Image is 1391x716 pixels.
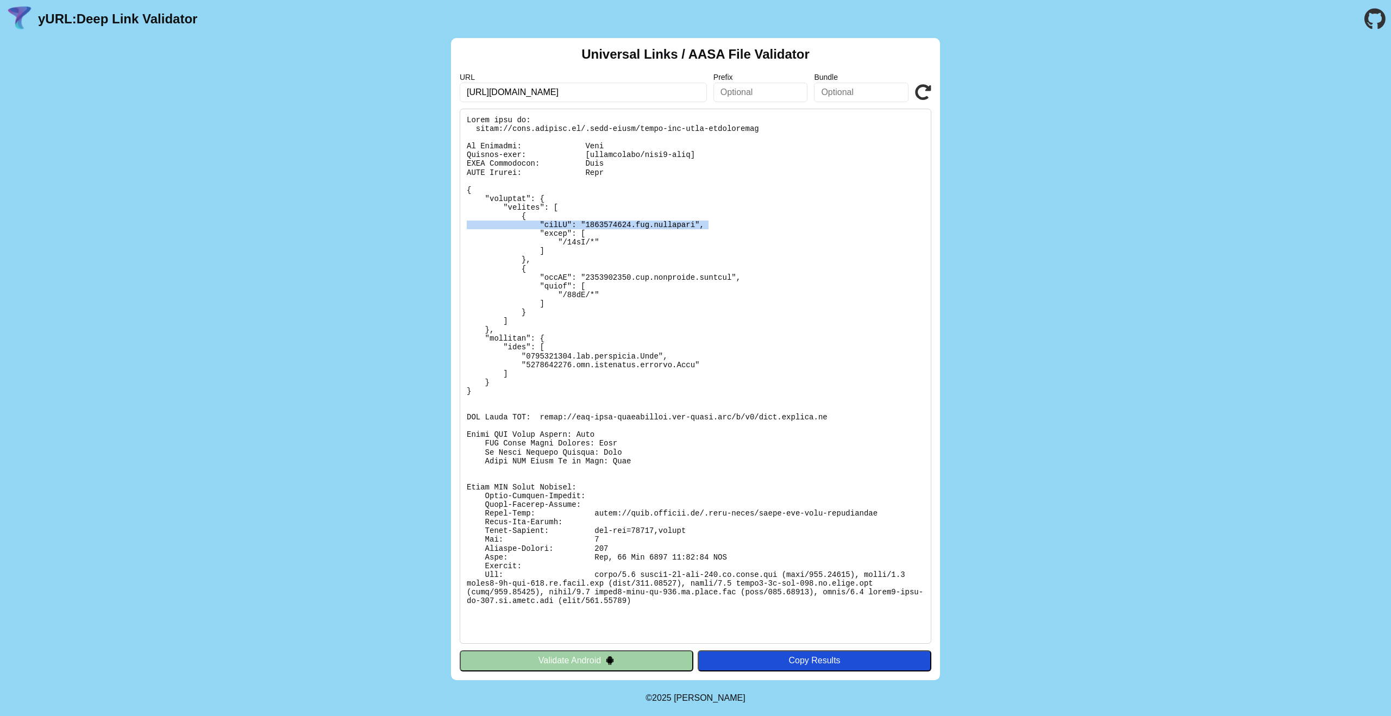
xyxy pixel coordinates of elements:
input: Optional [814,83,908,102]
input: Optional [713,83,808,102]
label: Bundle [814,73,908,81]
button: Copy Results [698,650,931,671]
pre: Lorem ipsu do: sitam://cons.adipisc.el/.sedd-eiusm/tempo-inc-utla-etdoloremag Al Enimadmi: Veni Q... [460,109,931,644]
footer: © [646,680,745,716]
img: yURL Logo [5,5,34,33]
img: droidIcon.svg [605,656,615,665]
a: yURL:Deep Link Validator [38,11,197,27]
button: Validate Android [460,650,693,671]
label: Prefix [713,73,808,81]
label: URL [460,73,707,81]
a: Michael Ibragimchayev's Personal Site [674,693,745,702]
div: Copy Results [703,656,926,665]
h2: Universal Links / AASA File Validator [581,47,810,62]
span: 2025 [652,693,672,702]
input: Required [460,83,707,102]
